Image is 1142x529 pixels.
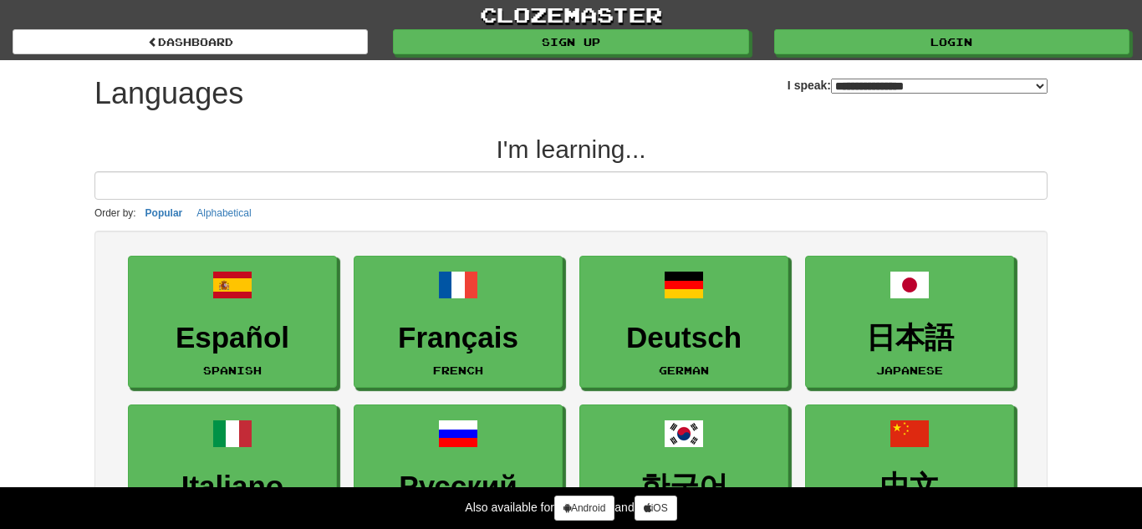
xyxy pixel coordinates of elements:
small: French [433,364,483,376]
a: DeutschGerman [579,256,788,389]
h3: Français [363,322,553,354]
a: dashboard [13,29,368,54]
a: FrançaisFrench [354,256,563,389]
small: Order by: [94,207,136,219]
a: Login [774,29,1129,54]
small: Spanish [203,364,262,376]
a: 日本語Japanese [805,256,1014,389]
small: German [659,364,709,376]
h3: Italiano [137,471,328,503]
select: I speak: [831,79,1048,94]
h3: Русский [363,471,553,503]
h2: I'm learning... [94,135,1048,163]
a: iOS [635,496,677,521]
label: I speak: [788,77,1048,94]
a: Android [554,496,614,521]
h3: Deutsch [589,322,779,354]
h3: 한국어 [589,471,779,503]
h3: 日本語 [814,322,1005,354]
button: Alphabetical [191,204,256,222]
a: Sign up [393,29,748,54]
small: Japanese [876,364,943,376]
a: EspañolSpanish [128,256,337,389]
h3: Español [137,322,328,354]
button: Popular [140,204,188,222]
h3: 中文 [814,471,1005,503]
h1: Languages [94,77,243,110]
